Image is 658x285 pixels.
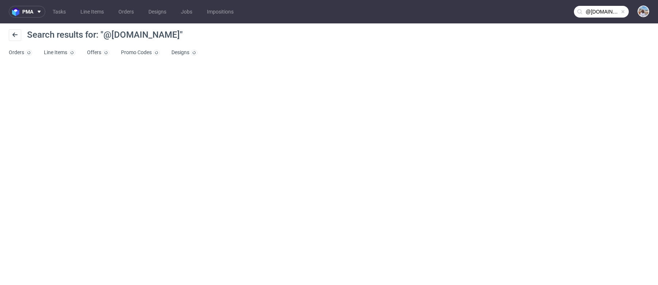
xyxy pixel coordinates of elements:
a: Tasks [48,6,70,18]
a: Offers [87,47,109,59]
img: Marta Kozłowska [638,6,648,16]
a: Promo Codes [121,47,160,59]
a: Designs [171,47,197,59]
a: Orders [9,47,32,59]
a: Orders [114,6,138,18]
a: Jobs [177,6,197,18]
a: Impositions [203,6,238,18]
span: Search results for: "@[DOMAIN_NAME]" [27,30,183,40]
span: pma [22,9,33,14]
button: pma [9,6,45,18]
a: Designs [144,6,171,18]
a: Line Items [76,6,108,18]
img: logo [12,8,22,16]
a: Line Items [44,47,75,59]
